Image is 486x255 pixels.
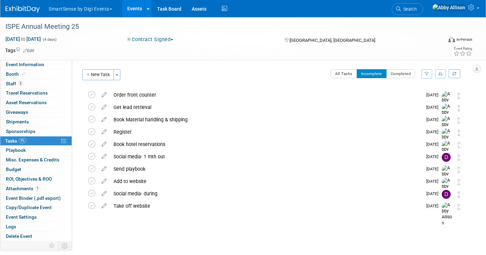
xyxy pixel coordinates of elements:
td: Tags [5,47,34,54]
div: Social media- 1 mth out [110,151,422,162]
a: Search [392,3,423,15]
a: edit [98,203,110,209]
div: Book hotel reservations [110,138,422,150]
div: Event Format [403,36,472,46]
img: Abby Allison [442,116,452,140]
span: (4 days) [42,37,57,42]
span: [DATE] [426,130,442,134]
span: [DATE] [426,204,442,208]
span: Tasks [5,138,26,144]
img: Abby Allison [442,104,452,128]
span: Giveaways [6,109,28,115]
span: Booth [6,71,27,77]
span: Delete Event [6,233,32,239]
span: [DATE] [426,93,442,97]
span: Copy/Duplicate Event [6,205,52,210]
i: Move task [457,117,461,124]
a: Travel Reservations [0,88,72,98]
td: Personalize Event Tab Strip [46,241,58,250]
a: edit [98,129,110,135]
button: New Task [82,69,114,80]
span: Event Binder (.pdf export) [6,195,61,201]
img: Abby Allison [442,178,452,202]
button: Incomplete [357,69,387,78]
img: Abby Allison [442,91,452,116]
i: Move task [457,204,461,210]
a: edit [98,154,110,160]
div: Add to website [110,175,422,187]
div: Send playbook [110,163,422,175]
a: Delete Event [0,232,72,241]
span: Shipments [6,119,29,124]
a: Logs [0,222,72,231]
a: Booth [0,70,72,79]
a: edit [98,141,110,147]
i: Move task [457,179,461,185]
span: Misc. Expenses & Credits [6,157,59,162]
a: Playbook [0,146,72,155]
span: Travel Reservations [6,90,48,96]
span: [DATE] [DATE] [5,36,41,42]
span: to [20,36,26,42]
img: Abby Allison [442,165,452,190]
img: Dan Tiernan [442,153,451,162]
span: Logs [6,224,16,229]
a: edit [98,178,110,184]
a: Event Settings [0,212,72,222]
div: ISPE Annual Meeting 25 [3,21,432,33]
span: [DATE] [426,179,442,184]
div: Order front counter [110,89,422,101]
div: Get lead retrieval [110,101,422,113]
a: Giveaways [0,108,72,117]
span: 3 [18,81,23,86]
div: Event Rating [453,47,472,50]
div: In-Person [456,37,472,42]
div: Take off website [110,200,422,212]
button: All Tasks [331,69,357,78]
a: Event Binder (.pdf export) [0,194,72,203]
a: Attachments1 [0,184,72,193]
a: Budget [0,165,72,174]
span: Staff [6,81,23,86]
a: edit [98,191,110,197]
span: [DATE] [426,142,442,147]
a: ROI, Objectives & ROO [0,174,72,184]
span: Asset Reservations [6,100,47,105]
td: Toggle Event Tabs [58,241,72,250]
span: Event Settings [6,214,37,220]
span: [DATE] [426,117,442,122]
i: Move task [457,130,461,136]
img: Dan Tiernan [442,190,451,199]
i: Move task [457,154,461,161]
a: edit [98,104,110,110]
span: 1 [35,186,40,191]
button: Completed [386,69,415,78]
a: Misc. Expenses & Credits [0,155,72,165]
div: Register [110,126,422,138]
i: Move task [457,93,461,99]
span: Playbook [6,147,26,153]
a: Staff3 [0,79,72,88]
span: [DATE] [426,191,442,196]
span: Event Information [6,62,44,67]
i: Booth reservation complete [22,72,25,76]
div: Book Material handling & shipping [110,114,422,125]
span: 9% [19,138,26,143]
a: Sponsorships [0,127,72,136]
a: Shipments [0,117,72,126]
i: Move task [457,167,461,173]
span: [DATE] [426,105,442,110]
span: [DATE] [426,167,442,171]
a: Edit [23,48,34,53]
a: Asset Reservations [0,98,72,107]
span: Budget [6,167,21,172]
img: ExhibitDay [5,6,40,13]
a: edit [98,92,110,98]
span: Search [401,7,417,12]
span: [DATE] [426,154,442,159]
a: Copy/Duplicate Event [0,203,72,212]
a: edit [98,166,110,172]
img: Abby Allison [442,202,452,227]
span: [GEOGRAPHIC_DATA], [GEOGRAPHIC_DATA] [289,38,375,43]
span: ROI, Objectives & ROO [6,176,52,182]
